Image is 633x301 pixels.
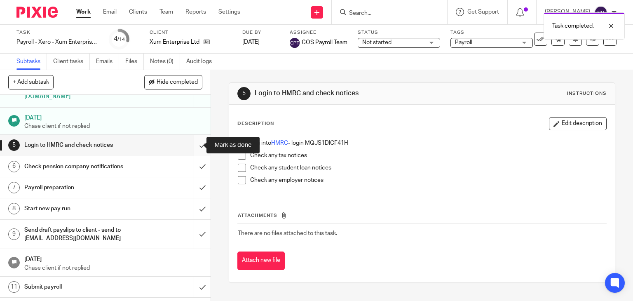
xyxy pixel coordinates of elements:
[24,160,132,173] h1: Check pension company notifications
[159,8,173,16] a: Team
[218,8,240,16] a: Settings
[24,264,202,272] p: Chase client if not replied
[150,38,199,46] p: Xum Enterprise Ltd
[549,117,607,130] button: Edit description
[185,8,206,16] a: Reports
[250,139,607,147] p: Log into - login MQJS1DICF41H
[24,122,202,130] p: Chase client if not replied
[16,7,58,18] img: Pixie
[567,90,607,97] div: Instructions
[238,230,337,236] span: There are no files attached to this task.
[24,139,132,151] h1: Login to HMRC and check notices
[8,281,20,293] div: 11
[250,176,607,184] p: Check any employer notices
[103,8,117,16] a: Email
[24,112,202,122] h1: [DATE]
[16,54,47,70] a: Subtasks
[150,29,232,36] label: Client
[255,89,439,98] h1: Login to HMRC and check notices
[157,79,198,86] span: Hide completed
[250,151,607,160] p: Check any tax notices
[114,34,125,44] div: 4
[129,8,147,16] a: Clients
[552,22,594,30] p: Task completed.
[302,38,347,47] span: COS Payroll Team
[237,87,251,100] div: 5
[8,228,20,240] div: 9
[8,75,54,89] button: + Add subtask
[24,281,132,293] h1: Submit payroll
[186,54,218,70] a: Audit logs
[150,54,180,70] a: Notes (0)
[76,8,91,16] a: Work
[594,6,607,19] img: svg%3E
[16,29,99,36] label: Task
[362,40,392,45] span: Not started
[238,213,277,218] span: Attachments
[455,40,472,45] span: Payroll
[290,29,347,36] label: Assignee
[250,164,607,172] p: Check any student loan notices
[125,54,144,70] a: Files
[8,182,20,193] div: 7
[16,38,99,46] div: Payroll - Xero - Xum Enterprise Ltd - Payday last day of the month - [DATE]
[290,38,300,48] img: svg%3E
[8,139,20,151] div: 5
[242,29,279,36] label: Due by
[96,54,119,70] a: Emails
[271,140,288,146] a: HMRC
[144,75,202,89] button: Hide completed
[24,181,132,194] h1: Payroll preparation
[242,39,260,45] span: [DATE]
[8,203,20,214] div: 8
[24,202,132,215] h1: Start new pay run
[24,253,202,263] h1: [DATE]
[237,252,285,270] button: Attach new file
[8,161,20,172] div: 6
[117,37,125,42] small: /14
[24,224,132,245] h1: Send draft payslips to client - send to [EMAIL_ADDRESS][DOMAIN_NAME]
[16,38,99,46] div: Payroll - Xero - Xum Enterprise Ltd - Payday last day of the month - August 2025
[53,54,90,70] a: Client tasks
[237,120,274,127] p: Description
